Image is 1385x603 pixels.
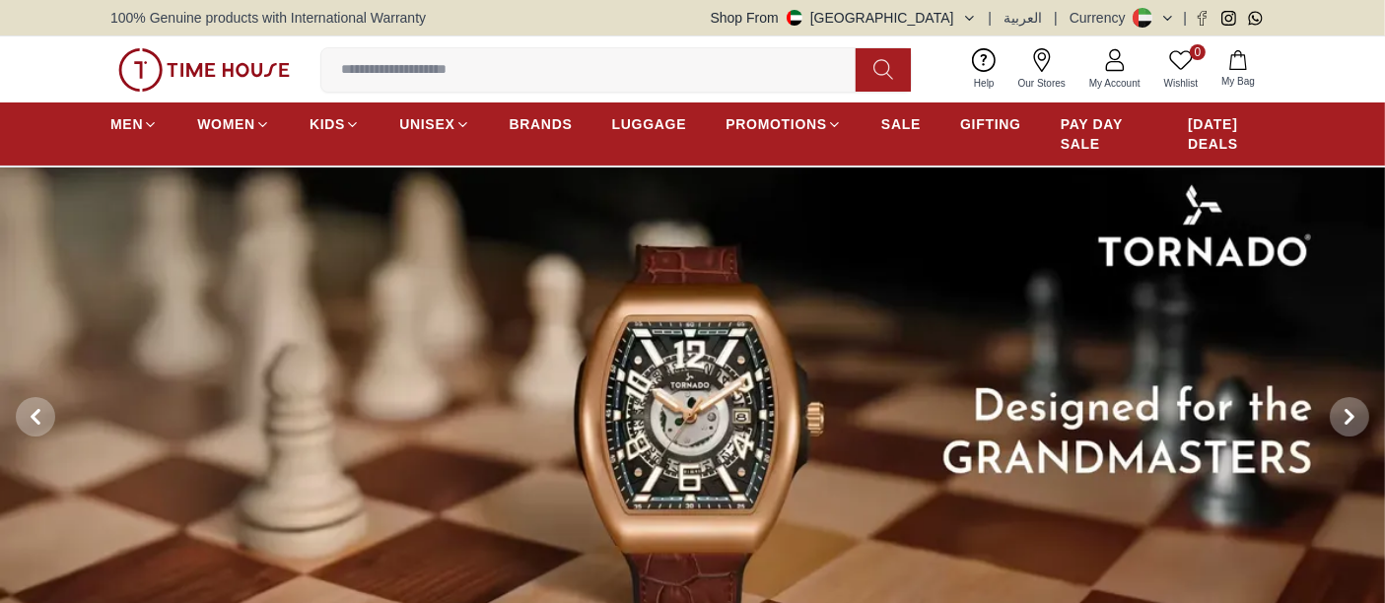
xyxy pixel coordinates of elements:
span: KIDS [310,114,345,134]
span: My Bag [1213,74,1263,89]
span: PROMOTIONS [726,114,827,134]
a: SALE [881,106,921,142]
span: 100% Genuine products with International Warranty [110,8,426,28]
span: LUGGAGE [612,114,687,134]
div: Currency [1070,8,1134,28]
a: GIFTING [960,106,1021,142]
a: BRANDS [510,106,573,142]
a: Help [962,44,1006,95]
a: Instagram [1221,11,1236,26]
a: [DATE] DEALS [1188,106,1275,162]
span: GIFTING [960,114,1021,134]
span: WOMEN [197,114,255,134]
span: BRANDS [510,114,573,134]
a: WOMEN [197,106,270,142]
a: MEN [110,106,158,142]
img: United Arab Emirates [787,10,802,26]
a: UNISEX [399,106,469,142]
button: My Bag [1210,46,1267,93]
a: KIDS [310,106,360,142]
a: LUGGAGE [612,106,687,142]
button: Shop From[GEOGRAPHIC_DATA] [711,8,977,28]
a: PROMOTIONS [726,106,842,142]
span: My Account [1081,76,1148,91]
span: [DATE] DEALS [1188,114,1275,154]
a: Facebook [1195,11,1210,26]
span: Wishlist [1156,76,1206,91]
span: PAY DAY SALE [1061,114,1148,154]
button: العربية [1004,8,1042,28]
span: | [1054,8,1058,28]
span: | [1183,8,1187,28]
a: PAY DAY SALE [1061,106,1148,162]
span: Help [966,76,1003,91]
span: SALE [881,114,921,134]
a: 0Wishlist [1152,44,1210,95]
a: Whatsapp [1248,11,1263,26]
span: UNISEX [399,114,454,134]
span: 0 [1190,44,1206,60]
img: ... [118,48,290,92]
span: Our Stores [1010,76,1073,91]
a: Our Stores [1006,44,1077,95]
span: MEN [110,114,143,134]
span: | [989,8,993,28]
